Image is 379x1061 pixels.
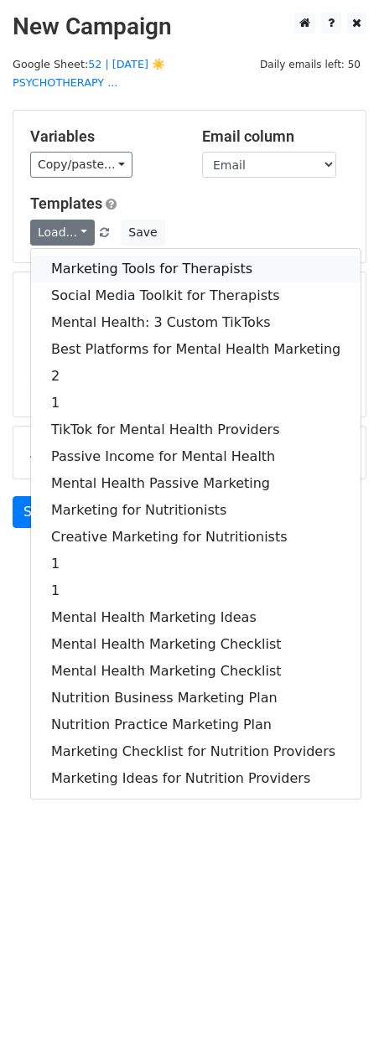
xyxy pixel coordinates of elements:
[31,443,361,470] a: Passive Income for Mental Health
[254,55,366,74] span: Daily emails left: 50
[31,712,361,738] a: Nutrition Practice Marketing Plan
[31,685,361,712] a: Nutrition Business Marketing Plan
[31,604,361,631] a: Mental Health Marketing Ideas
[31,363,361,390] a: 2
[31,309,361,336] a: Mental Health: 3 Custom TikToks
[31,417,361,443] a: TikTok for Mental Health Providers
[30,152,132,178] a: Copy/paste...
[31,658,361,685] a: Mental Health Marketing Checklist
[31,631,361,658] a: Mental Health Marketing Checklist
[31,497,361,524] a: Marketing for Nutritionists
[30,194,102,212] a: Templates
[202,127,349,146] h5: Email column
[30,127,177,146] h5: Variables
[121,220,164,246] button: Save
[13,58,165,90] small: Google Sheet:
[31,738,361,765] a: Marketing Checklist for Nutrition Providers
[31,390,361,417] a: 1
[295,981,379,1061] iframe: Chat Widget
[31,577,361,604] a: 1
[31,551,361,577] a: 1
[30,220,95,246] a: Load...
[31,765,361,792] a: Marketing Ideas for Nutrition Providers
[254,58,366,70] a: Daily emails left: 50
[31,336,361,363] a: Best Platforms for Mental Health Marketing
[31,470,361,497] a: Mental Health Passive Marketing
[13,58,165,90] a: 52 | [DATE] ☀️PSYCHOTHERAPY ...
[13,496,68,528] a: Send
[31,282,361,309] a: Social Media Toolkit for Therapists
[31,524,361,551] a: Creative Marketing for Nutritionists
[31,256,361,282] a: Marketing Tools for Therapists
[13,13,366,41] h2: New Campaign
